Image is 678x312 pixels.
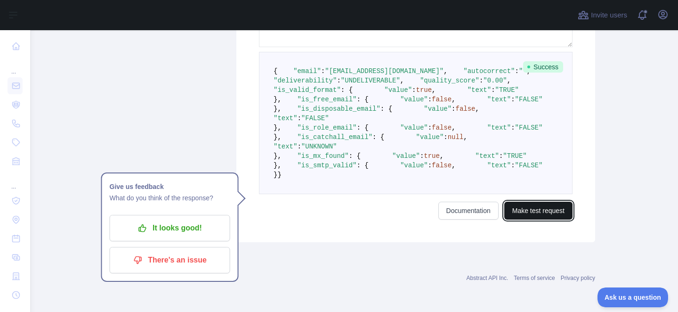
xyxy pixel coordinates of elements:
span: , [452,96,455,103]
span: : [321,67,325,75]
span: }, [274,162,282,169]
span: "value" [416,133,444,141]
span: "FALSE" [515,96,543,103]
span: : [499,152,503,160]
span: , [444,67,447,75]
span: "text" [487,124,511,131]
span: "value" [400,124,428,131]
span: : [428,162,432,169]
span: false [432,124,452,131]
span: "[EMAIL_ADDRESS][DOMAIN_NAME]" [325,67,444,75]
span: : [511,124,515,131]
span: , [452,162,455,169]
span: : [420,152,424,160]
span: "TRUE" [503,152,526,160]
span: : [428,124,432,131]
span: }, [274,152,282,160]
span: true [416,86,432,94]
span: : [444,133,447,141]
span: , [432,86,436,94]
span: "value" [400,162,428,169]
a: Documentation [438,202,499,220]
span: false [432,96,452,103]
button: Make test request [504,202,573,220]
span: "text" [487,96,511,103]
span: "FALSE" [301,115,329,122]
a: Privacy policy [561,275,595,281]
span: } [274,171,277,179]
span: , [507,77,511,84]
span: , [476,105,479,113]
span: "is_free_email" [297,96,356,103]
span: "is_role_email" [297,124,356,131]
span: "text" [274,115,297,122]
span: "TRUE" [495,86,519,94]
span: "value" [392,152,420,160]
span: "UNDELIVERABLE" [341,77,400,84]
span: true [424,152,440,160]
span: "text" [468,86,491,94]
span: : [511,96,515,103]
span: }, [274,124,282,131]
button: Invite users [576,8,629,23]
span: "is_catchall_email" [297,133,372,141]
span: "text" [487,162,511,169]
span: , [400,77,404,84]
span: "text" [274,143,297,150]
span: : [297,115,301,122]
span: : [511,162,515,169]
span: false [432,162,452,169]
span: "FALSE" [515,162,543,169]
span: "email" [293,67,321,75]
span: : { [349,152,361,160]
span: Invite users [591,10,627,21]
span: , [463,133,467,141]
span: }, [274,133,282,141]
span: : { [356,162,368,169]
span: : [479,77,483,84]
span: : [412,86,416,94]
span: "quality_score" [420,77,479,84]
span: "value" [400,96,428,103]
span: false [456,105,476,113]
span: : { [380,105,392,113]
span: "is_smtp_valid" [297,162,356,169]
span: "is_disposable_email" [297,105,380,113]
span: : [491,86,495,94]
span: }, [274,105,282,113]
span: "is_mx_found" [297,152,348,160]
span: null [448,133,464,141]
span: : { [341,86,353,94]
span: "FALSE" [515,124,543,131]
span: : { [356,96,368,103]
span: "is_valid_format" [274,86,341,94]
span: "0.00" [483,77,507,84]
span: "value" [384,86,412,94]
span: : { [372,133,384,141]
span: "" [519,67,527,75]
span: : [452,105,455,113]
span: : [297,143,301,150]
div: ... [8,172,23,190]
span: : { [356,124,368,131]
span: : [337,77,340,84]
span: "UNKNOWN" [301,143,337,150]
span: Success [523,61,563,73]
span: , [440,152,444,160]
span: , [452,124,455,131]
span: "value" [424,105,452,113]
a: Abstract API Inc. [467,275,508,281]
span: }, [274,96,282,103]
span: } [277,171,281,179]
span: "text" [476,152,499,160]
span: "deliverability" [274,77,337,84]
span: : [428,96,432,103]
a: Terms of service [514,275,555,281]
iframe: Toggle Customer Support [597,287,669,307]
div: ... [8,57,23,75]
span: : [515,67,519,75]
span: { [274,67,277,75]
span: "autocorrect" [463,67,515,75]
